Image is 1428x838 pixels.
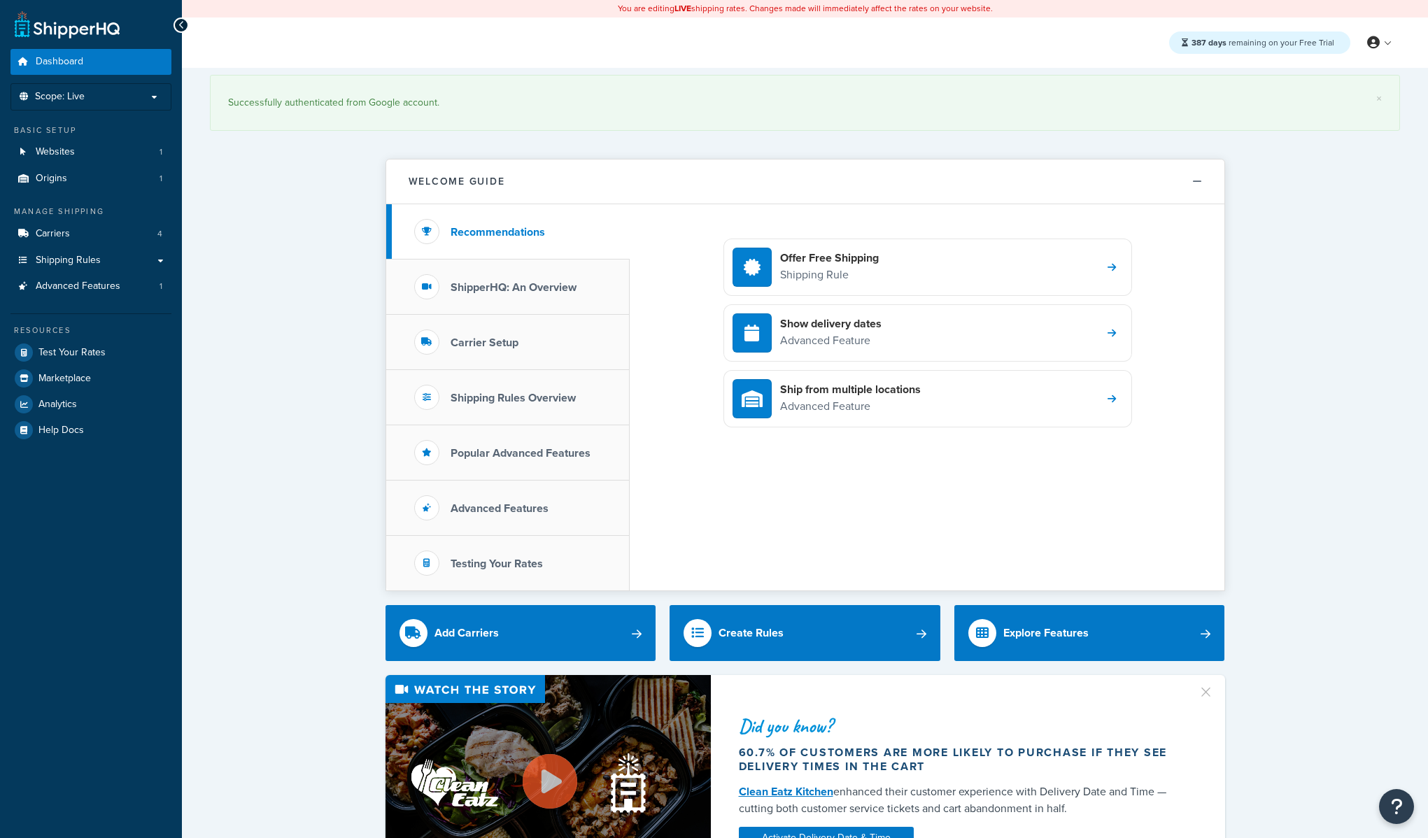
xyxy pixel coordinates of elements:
li: Websites [10,139,171,165]
a: Shipping Rules [10,248,171,274]
p: Advanced Feature [780,332,882,350]
h3: ShipperHQ: An Overview [451,281,577,294]
b: LIVE [674,2,691,15]
span: Shipping Rules [36,255,101,267]
span: 4 [157,228,162,240]
a: Carriers4 [10,221,171,247]
a: × [1376,93,1382,104]
div: Explore Features [1003,623,1089,643]
span: Origins [36,173,67,185]
h3: Recommendations [451,226,545,239]
p: Shipping Rule [780,266,879,284]
h3: Testing Your Rates [451,558,543,570]
a: Test Your Rates [10,340,171,365]
a: Dashboard [10,49,171,75]
div: Add Carriers [434,623,499,643]
div: enhanced their customer experience with Delivery Date and Time — cutting both customer service ti... [739,783,1181,817]
h3: Carrier Setup [451,336,518,349]
h4: Ship from multiple locations [780,382,921,397]
li: Origins [10,166,171,192]
a: Create Rules [670,605,940,661]
span: Test Your Rates [38,347,106,359]
span: remaining on your Free Trial [1192,36,1334,49]
button: Welcome Guide [386,159,1224,204]
a: Help Docs [10,418,171,443]
span: 1 [160,173,162,185]
a: Websites1 [10,139,171,165]
li: Advanced Features [10,274,171,299]
div: 60.7% of customers are more likely to purchase if they see delivery times in the cart [739,746,1181,774]
h4: Show delivery dates [780,316,882,332]
h3: Advanced Features [451,502,549,515]
h2: Welcome Guide [409,176,505,187]
a: Advanced Features1 [10,274,171,299]
li: Carriers [10,221,171,247]
div: Resources [10,325,171,336]
div: Manage Shipping [10,206,171,218]
a: Explore Features [954,605,1225,661]
span: Analytics [38,399,77,411]
span: 1 [160,146,162,158]
div: Basic Setup [10,125,171,136]
a: Add Carriers [386,605,656,661]
button: Open Resource Center [1379,789,1414,824]
h4: Offer Free Shipping [780,250,879,266]
span: Dashboard [36,56,83,68]
h3: Shipping Rules Overview [451,392,576,404]
div: Successfully authenticated from Google account. [228,93,1382,113]
div: Create Rules [719,623,784,643]
span: 1 [160,280,162,292]
a: Analytics [10,392,171,417]
span: Scope: Live [35,91,85,103]
span: Websites [36,146,75,158]
a: Marketplace [10,366,171,391]
p: Advanced Feature [780,397,921,416]
a: Clean Eatz Kitchen [739,783,833,800]
h3: Popular Advanced Features [451,447,591,460]
strong: 387 days [1192,36,1226,49]
div: Did you know? [739,716,1181,736]
span: Carriers [36,228,70,240]
span: Marketplace [38,373,91,385]
span: Help Docs [38,425,84,436]
a: Origins1 [10,166,171,192]
span: Advanced Features [36,280,120,292]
